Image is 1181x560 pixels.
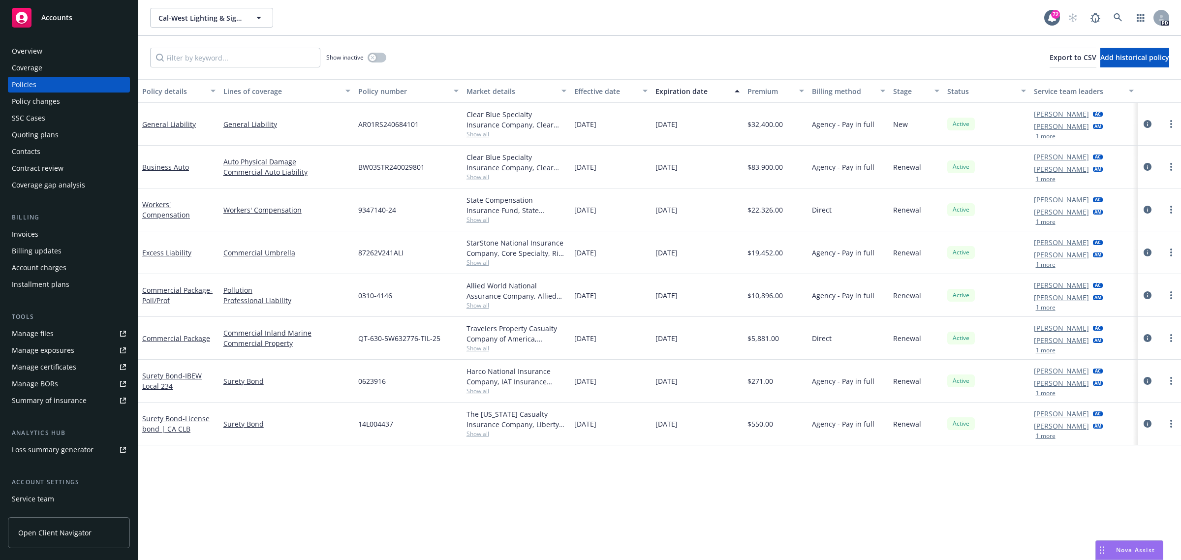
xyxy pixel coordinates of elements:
a: Report a Bug [1086,8,1105,28]
span: Show all [466,430,567,438]
div: 72 [1051,10,1060,19]
span: [DATE] [655,119,678,129]
div: Billing method [812,86,874,96]
a: [PERSON_NAME] [1034,249,1089,260]
button: Export to CSV [1050,48,1096,67]
span: Active [951,419,971,428]
span: Active [951,376,971,385]
div: Contract review [12,160,63,176]
span: Renewal [893,290,921,301]
span: Direct [812,333,832,343]
span: BW03STR240029801 [358,162,425,172]
a: Start snowing [1063,8,1083,28]
span: Accounts [41,14,72,22]
a: Commercial Property [223,338,350,348]
div: Harco National Insurance Company, IAT Insurance Group [466,366,567,387]
button: Nova Assist [1095,540,1163,560]
span: [DATE] [655,248,678,258]
button: Service team leaders [1030,79,1138,103]
div: Sales relationships [12,508,74,524]
button: 1 more [1036,390,1056,396]
a: Overview [8,43,130,59]
div: Lines of coverage [223,86,340,96]
div: Tools [8,312,130,322]
div: Service team leaders [1034,86,1123,96]
input: Filter by keyword... [150,48,320,67]
a: more [1165,204,1177,216]
span: QT-630-5W632776-TIL-25 [358,333,440,343]
div: Billing updates [12,243,62,259]
div: Policies [12,77,36,93]
span: Show inactive [326,53,364,62]
a: [PERSON_NAME] [1034,323,1089,333]
span: Open Client Navigator [18,528,92,538]
span: Show all [466,301,567,310]
span: Active [951,334,971,342]
button: Billing method [808,79,889,103]
a: SSC Cases [8,110,130,126]
button: Status [943,79,1030,103]
span: Renewal [893,333,921,343]
a: more [1165,118,1177,130]
span: Active [951,162,971,171]
div: Premium [747,86,794,96]
button: Add historical policy [1100,48,1169,67]
a: more [1165,332,1177,344]
span: $22,326.00 [747,205,783,215]
a: Commercial Auto Liability [223,167,350,177]
a: circleInformation [1142,247,1153,258]
button: Effective date [570,79,652,103]
a: Switch app [1131,8,1150,28]
span: Direct [812,205,832,215]
a: Sales relationships [8,508,130,524]
a: circleInformation [1142,161,1153,173]
a: Service team [8,491,130,507]
a: Manage files [8,326,130,342]
a: Manage exposures [8,342,130,358]
span: Active [951,120,971,128]
button: 1 more [1036,262,1056,268]
a: [PERSON_NAME] [1034,280,1089,290]
div: Installment plans [12,277,69,292]
div: Allied World National Assurance Company, Allied World Assurance Company (AWAC) [466,280,567,301]
a: Contract review [8,160,130,176]
span: Cal-West Lighting & Signal Maintenance, Inc. [158,13,244,23]
a: Excess Liability [142,248,191,257]
span: 14L004437 [358,419,393,429]
span: 0310-4146 [358,290,392,301]
button: 1 more [1036,133,1056,139]
span: [DATE] [574,119,596,129]
span: $10,896.00 [747,290,783,301]
span: Renewal [893,162,921,172]
a: Commercial Inland Marine [223,328,350,338]
button: Premium [744,79,808,103]
span: [DATE] [574,376,596,386]
button: Market details [463,79,571,103]
button: Stage [889,79,943,103]
a: more [1165,247,1177,258]
a: Surety Bond [142,371,202,391]
button: 1 more [1036,305,1056,311]
div: Status [947,86,1015,96]
a: [PERSON_NAME] [1034,335,1089,345]
span: [DATE] [655,162,678,172]
span: $550.00 [747,419,773,429]
a: Contacts [8,144,130,159]
a: Surety Bond [223,419,350,429]
span: Show all [466,173,567,181]
div: Clear Blue Specialty Insurance Company, Clear Blue Insurance Group, Risk Transfer Partners [466,152,567,173]
span: Add historical policy [1100,53,1169,62]
a: General Liability [223,119,350,129]
div: Effective date [574,86,637,96]
div: Drag to move [1096,541,1108,560]
span: Agency - Pay in full [812,419,874,429]
div: Manage files [12,326,54,342]
div: StarStone National Insurance Company, Core Specialty, Risk Transfer Partners [466,238,567,258]
span: Renewal [893,248,921,258]
span: 87262V241ALI [358,248,404,258]
span: [DATE] [655,333,678,343]
span: Show all [466,387,567,395]
a: more [1165,375,1177,387]
span: Show all [466,130,567,138]
span: Renewal [893,419,921,429]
